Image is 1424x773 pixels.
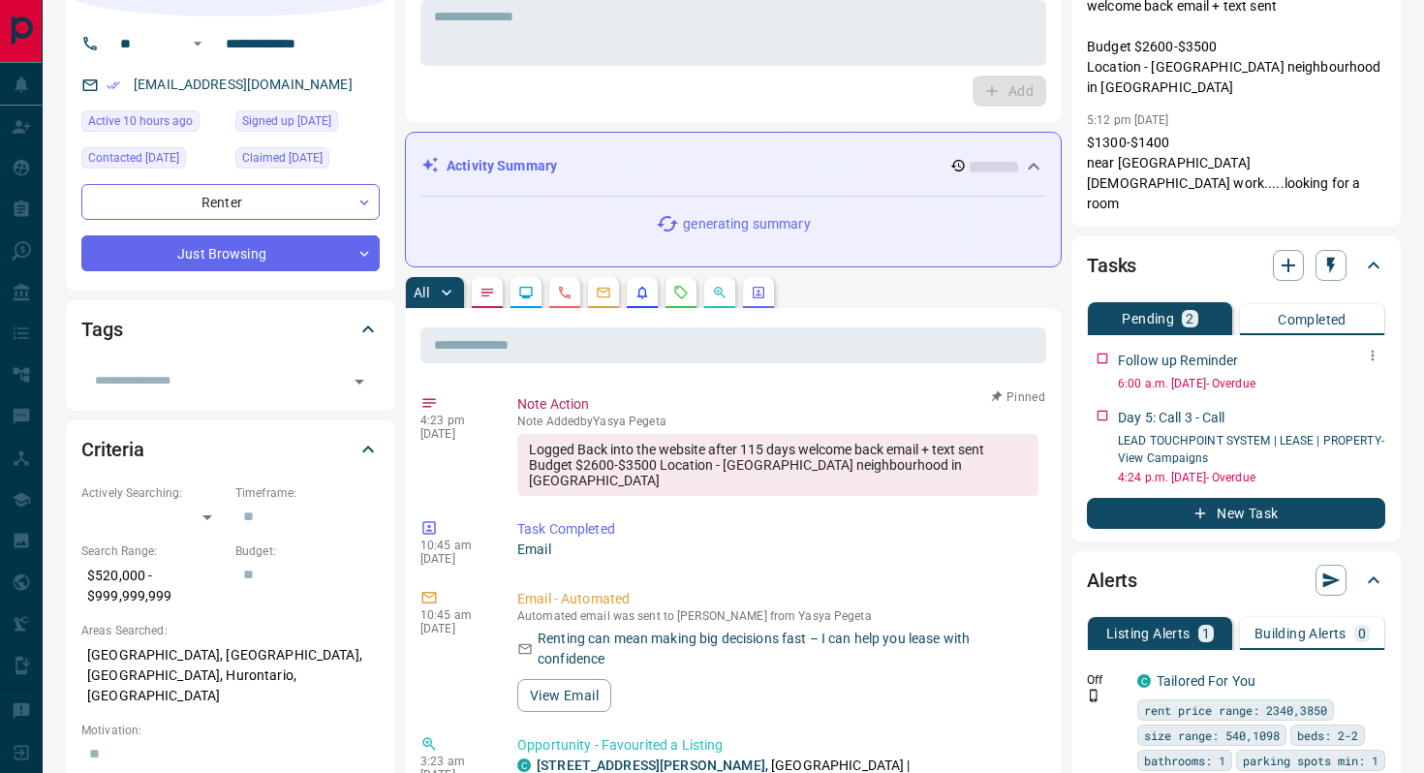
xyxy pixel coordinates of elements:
[420,539,488,552] p: 10:45 am
[1137,674,1151,688] div: condos.ca
[1144,700,1327,720] span: rent price range: 2340,3850
[235,147,380,174] div: Thu Aug 03 2023
[537,758,765,773] a: [STREET_ADDRESS][PERSON_NAME]
[420,755,488,768] p: 3:23 am
[134,77,353,92] a: [EMAIL_ADDRESS][DOMAIN_NAME]
[517,519,1038,540] p: Task Completed
[414,286,429,299] p: All
[1118,434,1384,465] a: LEAD TOUCHPOINT SYSTEM | LEASE | PROPERTY- View Campaigns
[81,184,380,220] div: Renter
[1144,751,1225,770] span: bathrooms: 1
[538,629,1038,669] p: Renting can mean making big decisions fast – I can help you lease with confidence
[517,589,1038,609] p: Email - Automated
[81,235,380,271] div: Just Browsing
[81,722,380,739] p: Motivation:
[1144,726,1280,745] span: size range: 540,1098
[990,388,1046,406] button: Pinned
[1243,751,1378,770] span: parking spots min: 1
[186,32,209,55] button: Open
[1202,627,1210,640] p: 1
[683,214,810,234] p: generating summary
[81,426,380,473] div: Criteria
[1118,351,1238,371] p: Follow up Reminder
[518,285,534,300] svg: Lead Browsing Activity
[81,560,226,612] p: $520,000 - $999,999,999
[420,427,488,441] p: [DATE]
[81,622,380,639] p: Areas Searched:
[517,735,1038,756] p: Opportunity - Favourited a Listing
[1358,627,1366,640] p: 0
[517,540,1038,560] p: Email
[81,639,380,712] p: [GEOGRAPHIC_DATA], [GEOGRAPHIC_DATA], [GEOGRAPHIC_DATA], Hurontario, [GEOGRAPHIC_DATA]
[517,415,1038,428] p: Note Added by Yasya Pegeta
[1087,242,1385,289] div: Tasks
[88,148,179,168] span: Contacted [DATE]
[88,111,193,131] span: Active 10 hours ago
[1186,312,1193,325] p: 2
[557,285,573,300] svg: Calls
[673,285,689,300] svg: Requests
[1122,312,1174,325] p: Pending
[1118,469,1385,486] p: 4:24 p.m. [DATE] - Overdue
[242,111,331,131] span: Signed up [DATE]
[420,622,488,635] p: [DATE]
[420,414,488,427] p: 4:23 pm
[596,285,611,300] svg: Emails
[1087,498,1385,529] button: New Task
[420,608,488,622] p: 10:45 am
[346,368,373,395] button: Open
[1087,133,1385,214] p: $1300-$1400 near [GEOGRAPHIC_DATA] [DEMOGRAPHIC_DATA] work.....looking for a room
[635,285,650,300] svg: Listing Alerts
[242,148,323,168] span: Claimed [DATE]
[712,285,727,300] svg: Opportunities
[1087,113,1169,127] p: 5:12 pm [DATE]
[235,484,380,502] p: Timeframe:
[517,679,611,712] button: View Email
[1106,627,1191,640] p: Listing Alerts
[1278,313,1347,326] p: Completed
[1157,673,1255,689] a: Tailored For You
[1087,250,1136,281] h2: Tasks
[235,542,380,560] p: Budget:
[81,542,226,560] p: Search Range:
[517,609,1038,623] p: Automated email was sent to [PERSON_NAME] from Yasya Pegeta
[1297,726,1358,745] span: beds: 2-2
[1118,408,1225,428] p: Day 5: Call 3 - Call
[81,484,226,502] p: Actively Searching:
[480,285,495,300] svg: Notes
[447,156,557,176] p: Activity Summary
[107,78,120,92] svg: Email Verified
[517,758,531,772] div: condos.ca
[1087,689,1100,702] svg: Push Notification Only
[81,110,226,138] div: Fri Sep 12 2025
[81,306,380,353] div: Tags
[1087,565,1137,596] h2: Alerts
[751,285,766,300] svg: Agent Actions
[517,394,1038,415] p: Note Action
[81,147,226,174] div: Fri Sep 05 2025
[421,148,1045,184] div: Activity Summary
[1254,627,1347,640] p: Building Alerts
[235,110,380,138] div: Sun Jul 02 2023
[81,434,144,465] h2: Criteria
[517,434,1038,496] div: Logged Back into the website after 115 days welcome back email + text sent Budget $2600-$3500 Loc...
[81,314,122,345] h2: Tags
[1087,671,1126,689] p: Off
[1118,375,1385,392] p: 6:00 a.m. [DATE] - Overdue
[420,552,488,566] p: [DATE]
[1087,557,1385,603] div: Alerts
